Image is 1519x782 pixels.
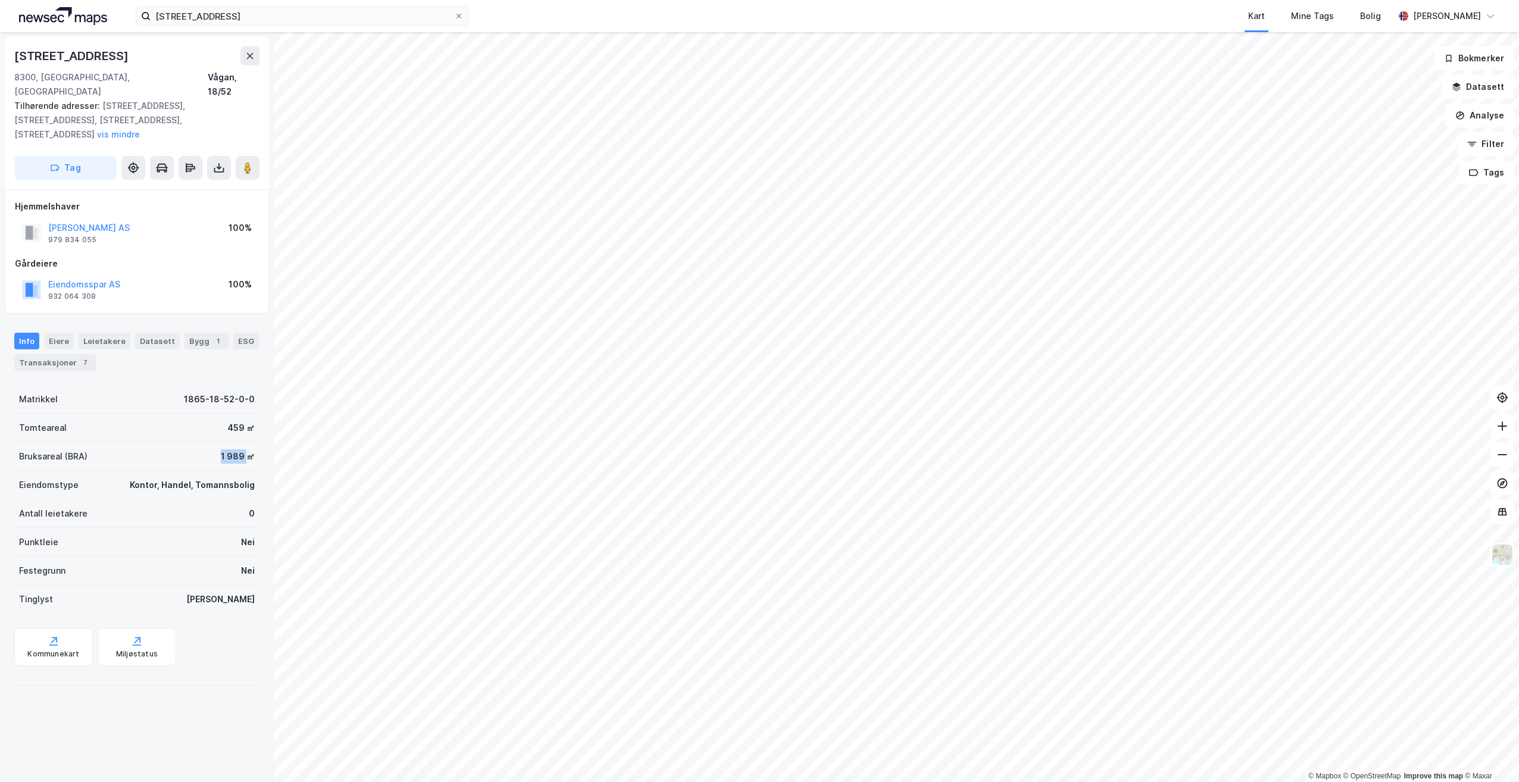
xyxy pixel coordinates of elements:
[241,564,255,578] div: Nei
[185,333,229,349] div: Bygg
[14,101,102,111] span: Tilhørende adresser:
[1445,104,1514,127] button: Analyse
[19,564,65,578] div: Festegrunn
[44,333,74,349] div: Eiere
[1404,772,1463,780] a: Improve this map
[1360,9,1381,23] div: Bolig
[1343,772,1401,780] a: OpenStreetMap
[184,392,255,406] div: 1865-18-52-0-0
[227,421,255,435] div: 459 ㎡
[15,257,259,271] div: Gårdeiere
[1434,46,1514,70] button: Bokmerker
[1457,132,1514,156] button: Filter
[1442,75,1514,99] button: Datasett
[14,46,131,65] div: [STREET_ADDRESS]
[229,221,252,235] div: 100%
[14,333,39,349] div: Info
[1413,9,1481,23] div: [PERSON_NAME]
[14,70,208,99] div: 8300, [GEOGRAPHIC_DATA], [GEOGRAPHIC_DATA]
[130,478,255,492] div: Kontor, Handel, Tomannsbolig
[14,156,117,180] button: Tag
[1459,725,1519,782] iframe: Chat Widget
[1459,725,1519,782] div: Kontrollprogram for chat
[14,354,96,371] div: Transaksjoner
[19,478,79,492] div: Eiendomstype
[229,277,252,292] div: 100%
[48,235,96,245] div: 979 834 055
[1291,9,1334,23] div: Mine Tags
[79,356,91,368] div: 7
[208,70,260,99] div: Vågan, 18/52
[241,535,255,549] div: Nei
[19,506,87,521] div: Antall leietakere
[48,292,96,301] div: 932 064 308
[249,506,255,521] div: 0
[135,333,180,349] div: Datasett
[19,392,58,406] div: Matrikkel
[221,449,255,464] div: 1 989 ㎡
[1491,543,1514,566] img: Z
[15,199,259,214] div: Hjemmelshaver
[151,7,454,25] input: Søk på adresse, matrikkel, gårdeiere, leietakere eller personer
[19,7,107,25] img: logo.a4113a55bc3d86da70a041830d287a7e.svg
[1459,161,1514,184] button: Tags
[79,333,130,349] div: Leietakere
[27,649,79,659] div: Kommunekart
[116,649,158,659] div: Miljøstatus
[19,421,67,435] div: Tomteareal
[19,535,58,549] div: Punktleie
[186,592,255,606] div: [PERSON_NAME]
[19,592,53,606] div: Tinglyst
[233,333,259,349] div: ESG
[1248,9,1265,23] div: Kart
[14,99,250,142] div: [STREET_ADDRESS], [STREET_ADDRESS], [STREET_ADDRESS], [STREET_ADDRESS]
[1308,772,1341,780] a: Mapbox
[19,449,87,464] div: Bruksareal (BRA)
[212,335,224,347] div: 1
